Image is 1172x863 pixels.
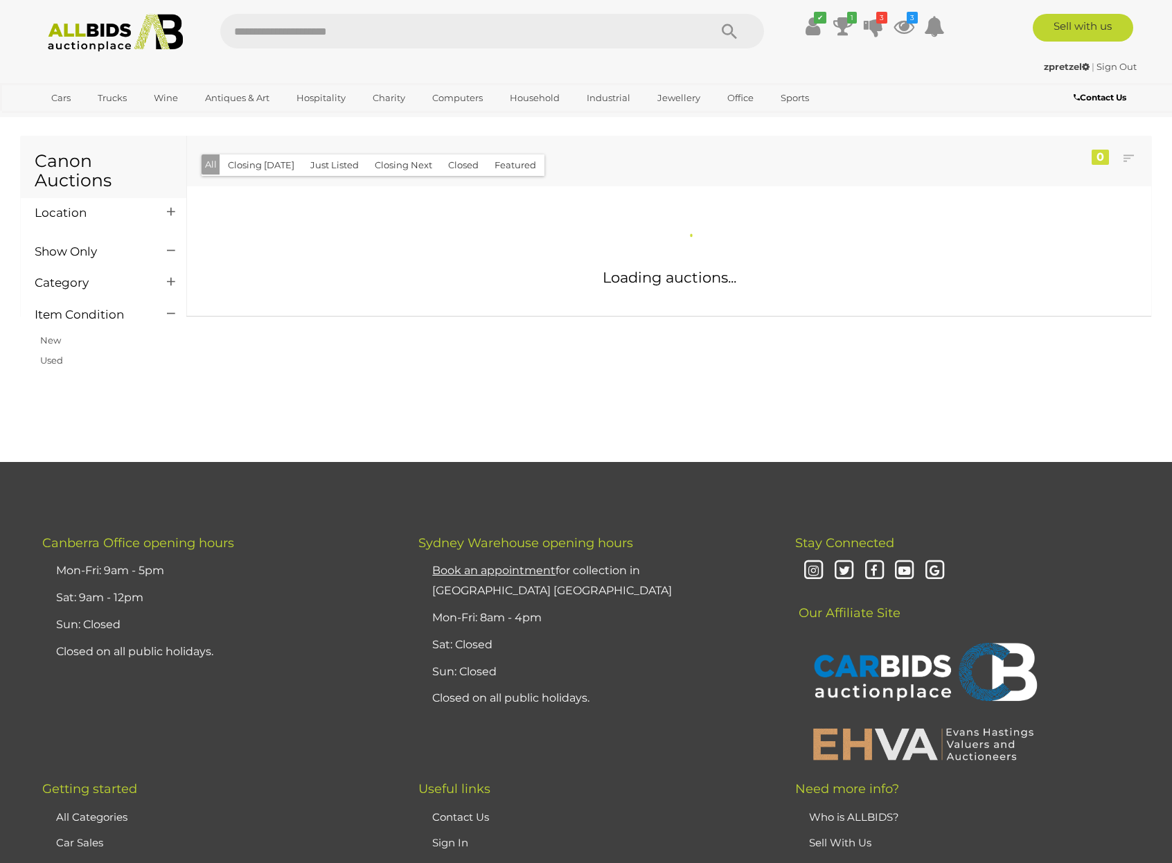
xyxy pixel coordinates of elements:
img: Allbids.com.au [40,14,190,52]
h4: Category [35,276,146,290]
span: Need more info? [795,781,899,797]
i: 3 [907,12,918,24]
span: Sydney Warehouse opening hours [418,535,633,551]
h4: Location [35,206,146,220]
a: 3 [894,14,914,39]
a: Sign In [432,836,468,849]
u: Book an appointment [432,564,556,577]
button: Just Listed [302,154,367,176]
i: 1 [847,12,857,24]
i: 3 [876,12,887,24]
span: Canberra Office opening hours [42,535,234,551]
button: Closing Next [366,154,441,176]
h4: Show Only [35,245,146,258]
i: Facebook [862,559,887,583]
a: New [40,335,61,346]
h4: Item Condition [35,308,146,321]
button: Featured [486,154,544,176]
li: Sat: 9am - 12pm [53,585,384,612]
strong: zpretzel [1044,61,1090,72]
span: Useful links [418,781,490,797]
a: Sports [772,87,818,109]
img: CARBIDS Auctionplace [806,628,1041,720]
a: Wine [145,87,187,109]
a: Industrial [578,87,639,109]
a: Jewellery [648,87,709,109]
i: Google [923,559,947,583]
i: ✔ [814,12,826,24]
li: Sun: Closed [53,612,384,639]
i: Youtube [893,559,917,583]
a: Hospitality [287,87,355,109]
li: Mon-Fri: 8am - 4pm [429,605,760,632]
button: Search [695,14,764,48]
a: Contact Us [432,810,489,824]
div: 0 [1092,150,1109,165]
a: Contact Us [1074,90,1130,105]
a: Cars [42,87,80,109]
h1: Canon Auctions [35,152,172,190]
a: Office [718,87,763,109]
button: Closed [440,154,487,176]
b: Contact Us [1074,92,1126,103]
li: Mon-Fri: 9am - 5pm [53,558,384,585]
li: Closed on all public holidays. [429,685,760,712]
a: Book an appointmentfor collection in [GEOGRAPHIC_DATA] [GEOGRAPHIC_DATA] [432,564,672,597]
a: Sign Out [1096,61,1137,72]
span: Stay Connected [795,535,894,551]
a: 1 [833,14,853,39]
span: Our Affiliate Site [795,585,900,621]
a: Used [40,355,63,366]
button: All [202,154,220,175]
a: Computers [423,87,492,109]
a: Sell With Us [809,836,871,849]
a: zpretzel [1044,61,1092,72]
a: Antiques & Art [196,87,278,109]
a: Sell with us [1033,14,1133,42]
a: All Categories [56,810,127,824]
a: Household [501,87,569,109]
i: Twitter [832,559,856,583]
a: Car Sales [56,836,103,849]
button: Closing [DATE] [220,154,303,176]
a: [GEOGRAPHIC_DATA] [42,109,159,132]
a: Trucks [89,87,136,109]
li: Sun: Closed [429,659,760,686]
a: Who is ALLBIDS? [809,810,899,824]
a: ✔ [802,14,823,39]
img: EHVA | Evans Hastings Valuers and Auctioneers [806,726,1041,762]
span: | [1092,61,1094,72]
li: Sat: Closed [429,632,760,659]
a: Charity [364,87,414,109]
li: Closed on all public holidays. [53,639,384,666]
span: Loading auctions... [603,269,736,286]
i: Instagram [802,559,826,583]
span: Getting started [42,781,137,797]
a: 3 [863,14,884,39]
